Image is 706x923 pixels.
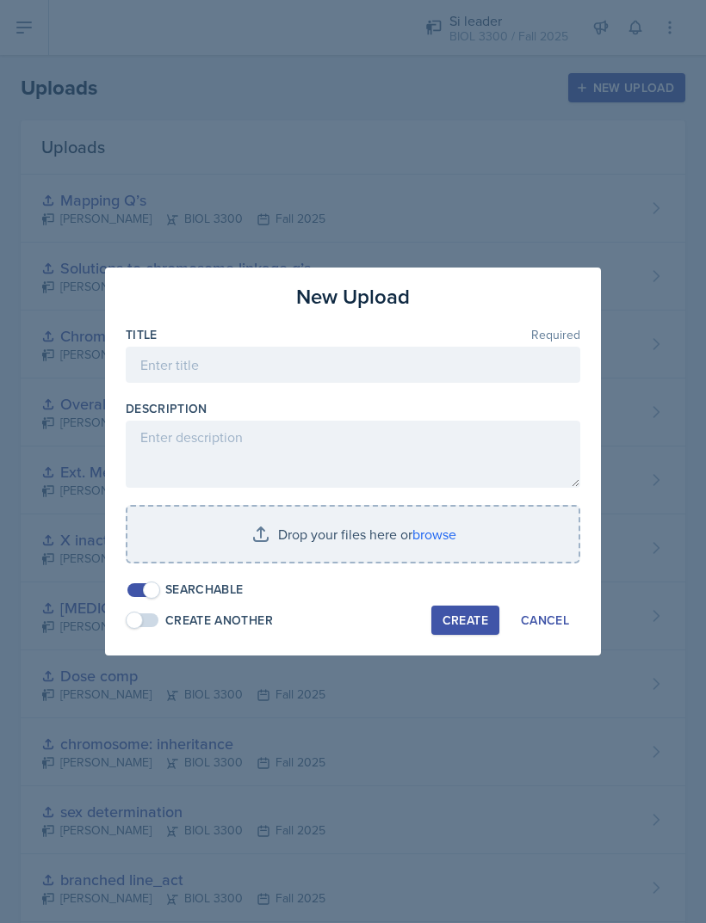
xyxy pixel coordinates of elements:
h3: New Upload [296,281,410,312]
label: Title [126,326,158,343]
span: Required [531,329,580,341]
input: Enter title [126,347,580,383]
div: Cancel [521,613,569,627]
div: Create [443,613,488,627]
button: Cancel [510,606,580,635]
label: Description [126,400,207,417]
div: Create Another [165,612,273,630]
div: Searchable [165,581,244,599]
button: Create [431,606,499,635]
